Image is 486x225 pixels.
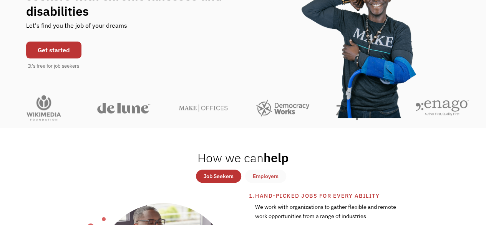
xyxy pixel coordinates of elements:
[26,19,127,38] div: Let's find you the job of your dreams
[255,191,460,200] div: Hand-picked jobs for every ability
[26,42,81,58] a: Get started
[197,150,289,165] h2: help
[28,62,79,70] div: It's free for job seekers
[197,150,264,166] span: How we can
[204,172,234,181] div: Job Seekers
[253,172,279,181] div: Employers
